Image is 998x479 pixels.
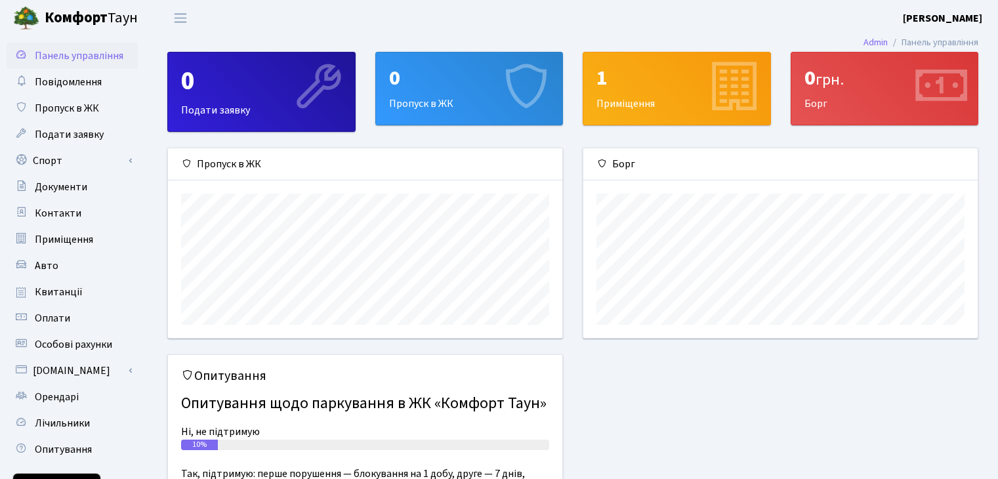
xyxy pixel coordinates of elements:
a: Опитування [7,436,138,463]
span: Оплати [35,311,70,325]
a: Документи [7,174,138,200]
div: Пропуск в ЖК [168,148,562,180]
nav: breadcrumb [844,29,998,56]
div: 1 [596,66,757,91]
a: Контакти [7,200,138,226]
a: Приміщення [7,226,138,253]
a: Повідомлення [7,69,138,95]
a: Лічильники [7,410,138,436]
span: Приміщення [35,232,93,247]
h4: Опитування щодо паркування в ЖК «Комфорт Таун» [181,389,549,419]
span: Особові рахунки [35,337,112,352]
a: Орендарі [7,384,138,410]
a: 0Пропуск в ЖК [375,52,564,125]
a: Панель управління [7,43,138,69]
a: [PERSON_NAME] [903,10,982,26]
div: 0 [804,66,965,91]
span: Квитанції [35,285,83,299]
div: 10% [181,440,218,450]
div: 0 [389,66,550,91]
span: Документи [35,180,87,194]
b: Комфорт [45,7,108,28]
span: Пропуск в ЖК [35,101,99,115]
a: Авто [7,253,138,279]
img: logo.png [13,5,39,31]
span: Таун [45,7,138,30]
div: Приміщення [583,52,770,125]
span: Контакти [35,206,81,220]
span: Панель управління [35,49,123,63]
a: Пропуск в ЖК [7,95,138,121]
a: 1Приміщення [583,52,771,125]
span: Лічильники [35,416,90,430]
div: Борг [583,148,978,180]
span: Орендарі [35,390,79,404]
span: грн. [816,68,844,91]
div: Борг [791,52,978,125]
a: Admin [863,35,888,49]
span: Опитування [35,442,92,457]
li: Панель управління [888,35,978,50]
a: 0Подати заявку [167,52,356,132]
a: Квитанції [7,279,138,305]
span: Авто [35,259,58,273]
h5: Опитування [181,368,549,384]
a: Подати заявку [7,121,138,148]
span: Подати заявку [35,127,104,142]
div: Подати заявку [168,52,355,131]
div: Ні, не підтримую [181,424,549,440]
b: [PERSON_NAME] [903,11,982,26]
a: Спорт [7,148,138,174]
span: Повідомлення [35,75,102,89]
a: Особові рахунки [7,331,138,358]
div: 0 [181,66,342,97]
a: [DOMAIN_NAME] [7,358,138,384]
button: Переключити навігацію [164,7,197,29]
div: Пропуск в ЖК [376,52,563,125]
a: Оплати [7,305,138,331]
